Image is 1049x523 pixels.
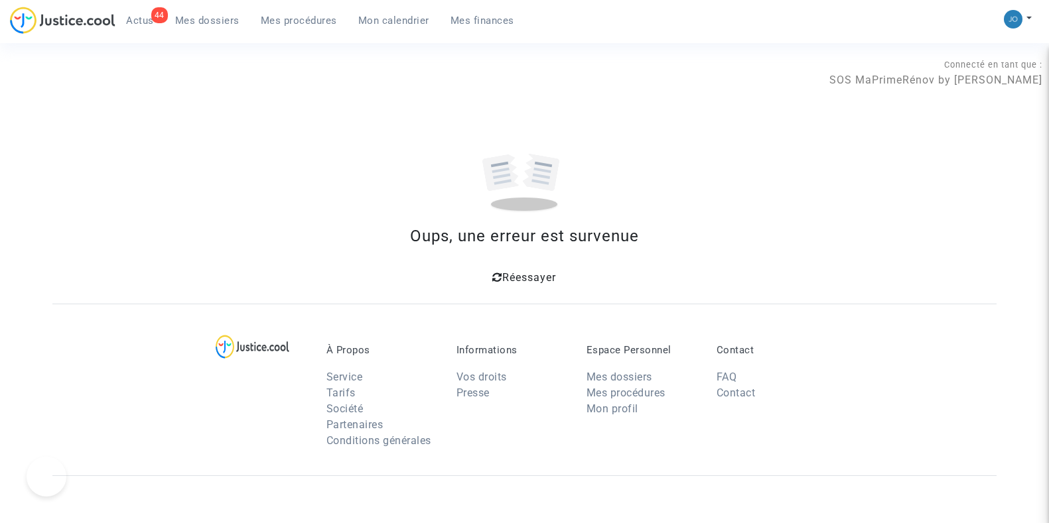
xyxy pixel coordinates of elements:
[250,11,348,30] a: Mes procédures
[115,11,165,30] a: 44Actus
[456,344,567,356] p: Informations
[502,271,556,284] span: Réessayer
[587,402,638,415] a: Mon profil
[456,386,490,399] a: Presse
[326,386,356,399] a: Tarifs
[587,386,665,399] a: Mes procédures
[326,371,363,383] a: Service
[717,344,827,356] p: Contact
[326,434,431,447] a: Conditions générales
[261,15,337,27] span: Mes procédures
[126,15,154,27] span: Actus
[175,15,240,27] span: Mes dossiers
[326,418,384,431] a: Partenaires
[348,11,440,30] a: Mon calendrier
[10,7,115,34] img: jc-logo.svg
[216,335,289,359] img: logo-lg.svg
[587,344,697,356] p: Espace Personnel
[27,457,66,496] iframe: Help Scout Beacon - Open
[587,371,652,383] a: Mes dossiers
[1004,10,1022,29] img: 45a793c8596a0d21866ab9c5374b5e4b
[456,371,507,383] a: Vos droits
[944,60,1042,70] span: Connecté en tant que :
[165,11,250,30] a: Mes dossiers
[451,15,514,27] span: Mes finances
[358,15,429,27] span: Mon calendrier
[326,344,437,356] p: À Propos
[717,386,756,399] a: Contact
[440,11,525,30] a: Mes finances
[717,371,737,383] a: FAQ
[151,7,168,23] div: 44
[326,402,364,415] a: Société
[52,224,997,248] div: Oups, une erreur est survenue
